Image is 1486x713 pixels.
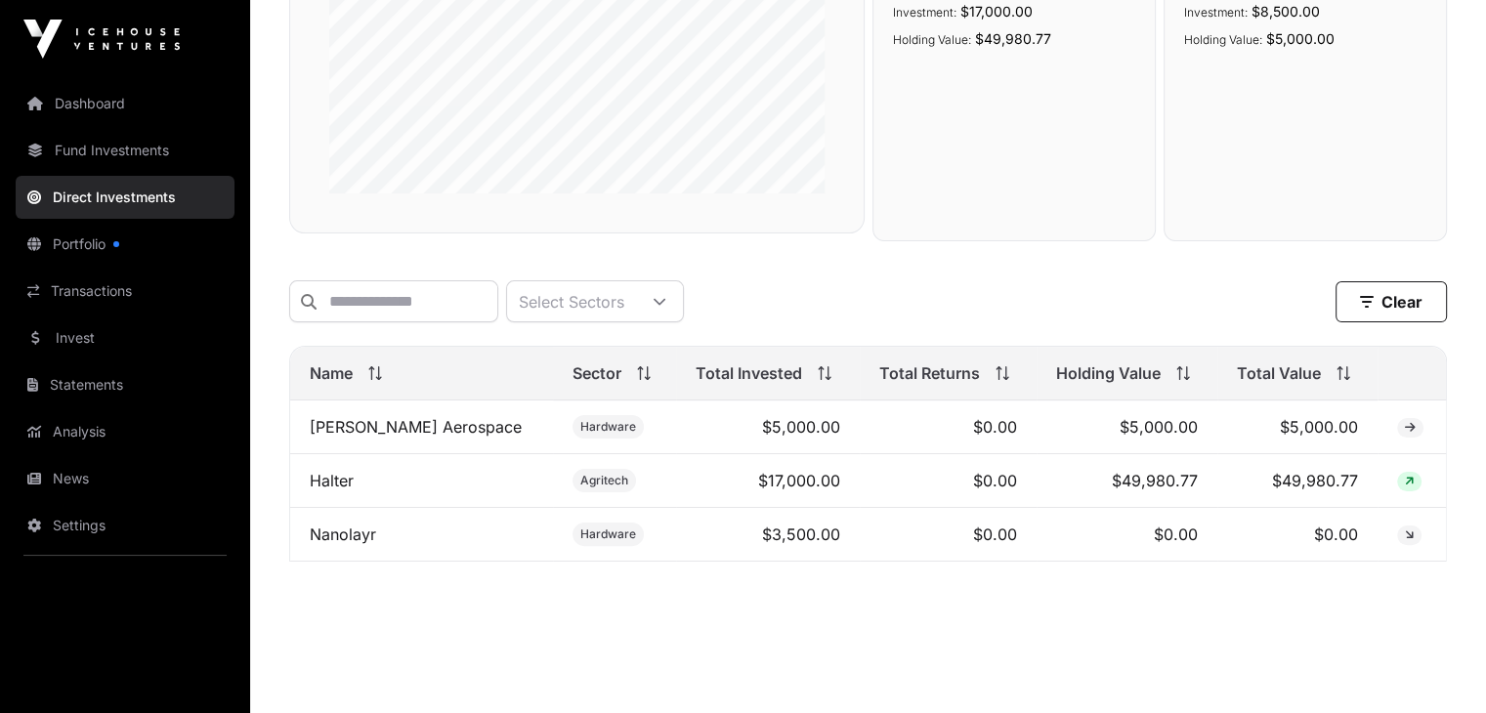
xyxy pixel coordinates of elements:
[507,281,636,321] div: Select Sectors
[310,471,354,490] a: Halter
[16,363,234,406] a: Statements
[1217,400,1377,454] td: $5,000.00
[16,316,234,359] a: Invest
[23,20,180,59] img: Icehouse Ventures Logo
[975,30,1051,47] span: $49,980.77
[16,129,234,172] a: Fund Investments
[580,419,636,435] span: Hardware
[580,473,628,488] span: Agritech
[676,400,860,454] td: $5,000.00
[1037,454,1217,508] td: $49,980.77
[1252,3,1320,20] span: $8,500.00
[310,417,522,437] a: [PERSON_NAME] Aerospace
[676,508,860,562] td: $3,500.00
[16,504,234,547] a: Settings
[860,400,1037,454] td: $0.00
[676,454,860,508] td: $17,000.00
[16,82,234,125] a: Dashboard
[1184,32,1262,47] span: Holding Value:
[960,3,1033,20] span: $17,000.00
[310,361,353,385] span: Name
[893,5,956,20] span: Investment:
[1217,508,1377,562] td: $0.00
[1336,281,1447,322] button: Clear
[1056,361,1161,385] span: Holding Value
[860,508,1037,562] td: $0.00
[879,361,980,385] span: Total Returns
[1184,5,1248,20] span: Investment:
[16,223,234,266] a: Portfolio
[1037,508,1217,562] td: $0.00
[1388,619,1486,713] iframe: Chat Widget
[16,410,234,453] a: Analysis
[16,457,234,500] a: News
[310,524,376,544] a: Nanolayr
[860,454,1037,508] td: $0.00
[696,361,802,385] span: Total Invested
[1237,361,1321,385] span: Total Value
[1037,400,1217,454] td: $5,000.00
[16,270,234,313] a: Transactions
[16,176,234,219] a: Direct Investments
[893,32,971,47] span: Holding Value:
[573,361,621,385] span: Sector
[1217,454,1377,508] td: $49,980.77
[580,526,636,542] span: Hardware
[1266,30,1335,47] span: $5,000.00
